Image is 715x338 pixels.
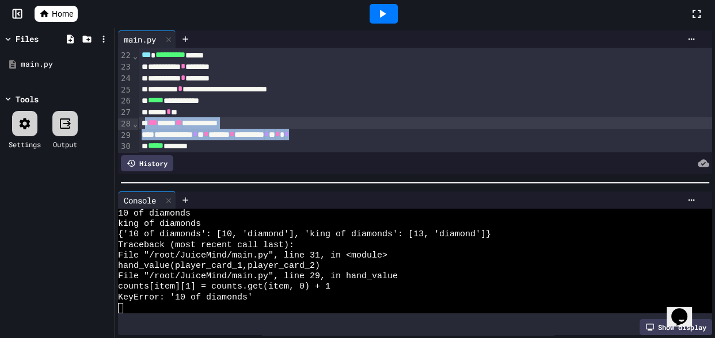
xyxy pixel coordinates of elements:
span: Home [52,8,73,20]
span: counts[item][1] = counts.get(item, 0) + 1 [118,282,330,292]
div: Files [16,33,39,45]
div: History [121,155,173,171]
span: 10 of diamonds [118,209,191,219]
span: king of diamonds [118,219,201,229]
div: main.py [118,30,176,48]
div: 26 [118,95,132,107]
div: Tools [16,93,39,105]
div: 24 [118,73,132,84]
a: Home [35,6,78,22]
div: Settings [9,139,41,149]
iframe: chat widget [667,292,703,327]
span: KeyError: '10 of diamonds' [118,293,253,303]
span: Fold line [132,119,138,128]
div: Show display [640,319,712,335]
div: 23 [118,62,132,73]
span: Fold line [132,51,138,60]
span: hand_value(player_card_1,player_card_2) [118,261,320,271]
div: Console [118,194,162,206]
div: Output [53,139,77,149]
div: 27 [118,107,132,118]
div: 30 [118,141,132,152]
div: 29 [118,130,132,141]
div: Console [118,191,176,209]
div: 25 [118,84,132,96]
span: {'10 of diamonds': [10, 'diamond'], 'king of diamonds': [13, 'diamond']} [118,229,491,240]
span: File "/root/JuiceMind/main.py", line 29, in hand_value [118,271,398,282]
span: Traceback (most recent call last): [118,240,294,251]
div: 28 [118,118,132,130]
span: File "/root/JuiceMind/main.py", line 31, in <module> [118,251,387,261]
div: main.py [118,33,162,45]
div: main.py [21,59,111,70]
div: 22 [118,50,132,62]
div: 31 [118,152,132,164]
